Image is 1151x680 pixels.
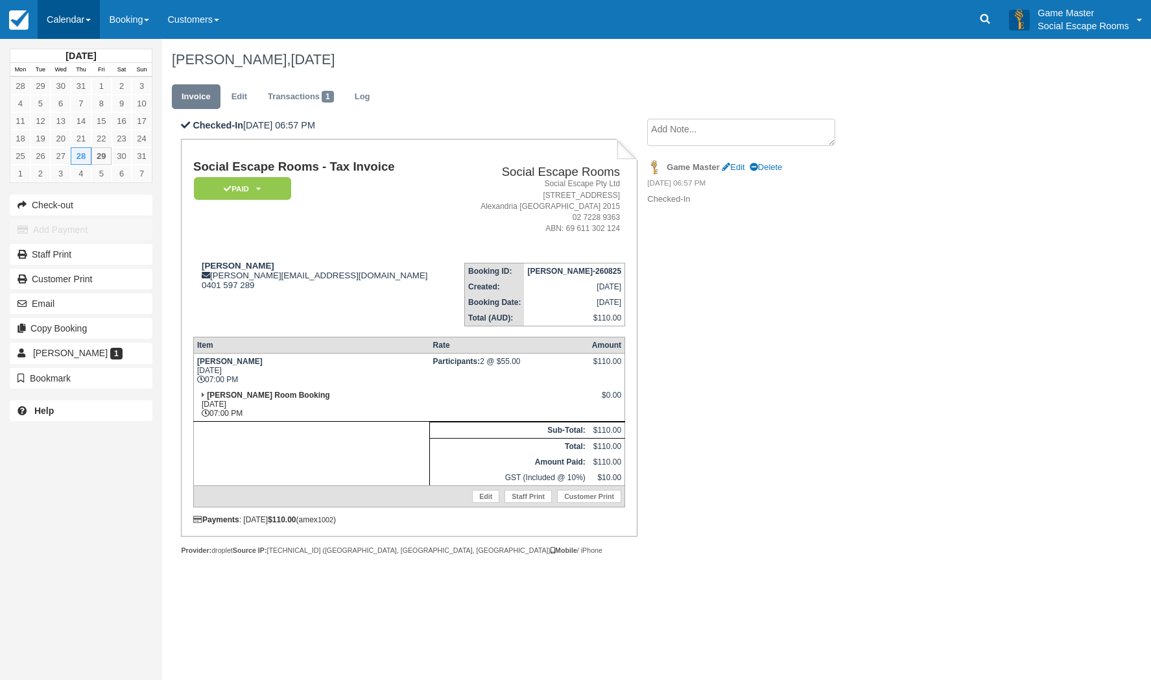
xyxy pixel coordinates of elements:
b: Help [34,406,54,416]
button: Bookmark [10,368,152,389]
td: 2 @ $55.00 [430,354,589,388]
th: Tue [30,63,51,77]
a: 26 [30,147,51,165]
a: 16 [112,112,132,130]
a: 29 [30,77,51,95]
a: 9 [112,95,132,112]
div: [PERSON_NAME][EMAIL_ADDRESS][DOMAIN_NAME] 0401 597 289 [193,261,449,290]
a: 3 [51,165,71,182]
span: 1 [322,91,334,103]
a: [PERSON_NAME] 1 [10,343,152,363]
a: 6 [112,165,132,182]
em: Paid [194,177,291,200]
a: 25 [10,147,30,165]
strong: [PERSON_NAME] [197,357,263,366]
strong: Payments [193,515,239,524]
a: Help [10,400,152,421]
a: 2 [30,165,51,182]
button: Check-out [10,195,152,215]
a: 15 [91,112,112,130]
a: 30 [112,147,132,165]
a: 29 [91,147,112,165]
td: $10.00 [589,470,625,486]
a: 5 [91,165,112,182]
a: 4 [71,165,91,182]
a: 7 [71,95,91,112]
a: 1 [91,77,112,95]
a: 31 [132,147,152,165]
th: Wed [51,63,71,77]
strong: $110.00 [268,515,296,524]
a: 12 [30,112,51,130]
a: 11 [10,112,30,130]
h2: Social Escape Rooms [455,165,620,179]
a: 28 [10,77,30,95]
a: 6 [51,95,71,112]
td: $110.00 [589,454,625,470]
a: 1 [10,165,30,182]
p: [DATE] 06:57 PM [181,119,637,132]
a: 21 [71,130,91,147]
a: Log [345,84,380,110]
a: 30 [51,77,71,95]
a: Staff Print [504,490,552,503]
td: $110.00 [589,439,625,455]
a: Edit [472,490,499,503]
img: A3 [1009,9,1030,30]
th: Fri [91,63,112,77]
a: 23 [112,130,132,147]
a: Customer Print [10,269,152,289]
strong: Game Master [667,162,719,172]
strong: [DATE] [65,51,96,61]
div: : [DATE] (amex ) [193,515,625,524]
p: Checked-In [647,193,866,206]
th: Amount [589,337,625,354]
th: Mon [10,63,30,77]
a: 27 [51,147,71,165]
td: $110.00 [524,310,624,326]
td: [DATE] [524,295,624,310]
a: 4 [10,95,30,112]
a: Customer Print [557,490,621,503]
a: 28 [71,147,91,165]
strong: Mobile [551,546,577,554]
th: Booking ID: [465,263,525,280]
p: Social Escape Rooms [1038,19,1129,32]
a: Invoice [172,84,220,110]
a: 5 [30,95,51,112]
td: $110.00 [589,422,625,439]
em: [DATE] 06:57 PM [647,178,866,192]
th: Booking Date: [465,295,525,310]
div: droplet [TECHNICAL_ID] ([GEOGRAPHIC_DATA], [GEOGRAPHIC_DATA], [GEOGRAPHIC_DATA]) / iPhone [181,546,637,555]
button: Email [10,293,152,314]
td: [DATE] 07:00 PM [193,387,429,422]
th: Sun [132,63,152,77]
td: [DATE] [524,279,624,295]
th: Sat [112,63,132,77]
strong: Participants [433,357,481,366]
a: 22 [91,130,112,147]
strong: [PERSON_NAME]-260825 [527,267,621,276]
th: Amount Paid: [430,454,589,470]
b: Checked-In [193,120,243,130]
th: Created: [465,279,525,295]
th: Total (AUD): [465,310,525,326]
a: 7 [132,165,152,182]
span: 1 [110,348,123,359]
td: GST (Included @ 10%) [430,470,589,486]
a: Transactions1 [258,84,344,110]
div: $110.00 [592,357,621,376]
div: $0.00 [592,391,621,410]
strong: Provider: [181,546,211,554]
a: 10 [132,95,152,112]
h1: Social Escape Rooms - Tax Invoice [193,160,449,174]
td: [DATE] 07:00 PM [193,354,429,388]
strong: [PERSON_NAME] [202,261,274,271]
img: checkfront-main-nav-mini-logo.png [9,10,29,30]
a: 14 [71,112,91,130]
a: Paid [193,176,287,200]
a: 13 [51,112,71,130]
a: 8 [91,95,112,112]
a: 18 [10,130,30,147]
th: Total: [430,439,589,455]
